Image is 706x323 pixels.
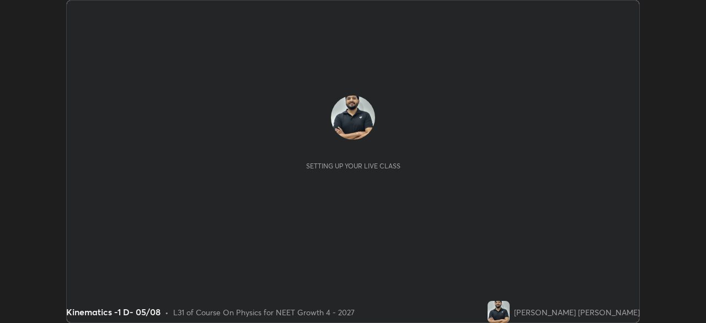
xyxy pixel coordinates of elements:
[66,305,161,319] div: Kinematics -1 D- 05/08
[331,96,375,140] img: 7d08814e4197425d9a92ec1182f4f26a.jpg
[488,301,510,323] img: 7d08814e4197425d9a92ec1182f4f26a.jpg
[514,306,640,318] div: [PERSON_NAME] [PERSON_NAME]
[165,306,169,318] div: •
[173,306,355,318] div: L31 of Course On Physics for NEET Growth 4 - 2027
[306,162,400,170] div: Setting up your live class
